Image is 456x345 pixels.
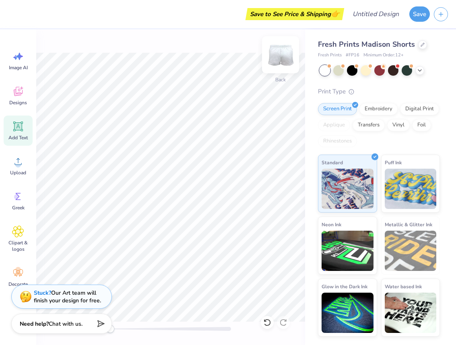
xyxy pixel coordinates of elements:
[264,39,297,71] img: Back
[322,231,373,271] img: Neon Ink
[34,289,101,304] div: Our Art team will finish your design for free.
[318,52,342,59] span: Fresh Prints
[322,158,343,167] span: Standard
[275,76,286,83] div: Back
[385,158,402,167] span: Puff Ink
[385,220,432,229] span: Metallic & Glitter Ink
[331,9,340,19] span: 👉
[353,119,385,131] div: Transfers
[385,293,437,333] img: Water based Ink
[412,119,431,131] div: Foil
[248,8,342,20] div: Save to See Price & Shipping
[346,6,405,22] input: Untitled Design
[8,281,28,287] span: Decorate
[318,103,357,115] div: Screen Print
[8,134,28,141] span: Add Text
[385,169,437,209] img: Puff Ink
[400,103,439,115] div: Digital Print
[322,293,373,333] img: Glow in the Dark Ink
[385,231,437,271] img: Metallic & Glitter Ink
[322,282,367,291] span: Glow in the Dark Ink
[322,169,373,209] img: Standard
[5,240,31,252] span: Clipart & logos
[322,220,341,229] span: Neon Ink
[318,135,357,147] div: Rhinestones
[9,99,27,106] span: Designs
[318,87,440,96] div: Print Type
[318,39,415,49] span: Fresh Prints Madison Shorts
[359,103,398,115] div: Embroidery
[409,6,430,22] button: Save
[10,169,26,176] span: Upload
[20,320,49,328] strong: Need help?
[363,52,404,59] span: Minimum Order: 12 +
[385,282,422,291] span: Water based Ink
[318,119,350,131] div: Applique
[49,320,83,328] span: Chat with us.
[9,64,28,71] span: Image AI
[12,205,25,211] span: Greek
[346,52,359,59] span: # FP16
[34,289,51,297] strong: Stuck?
[387,119,410,131] div: Vinyl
